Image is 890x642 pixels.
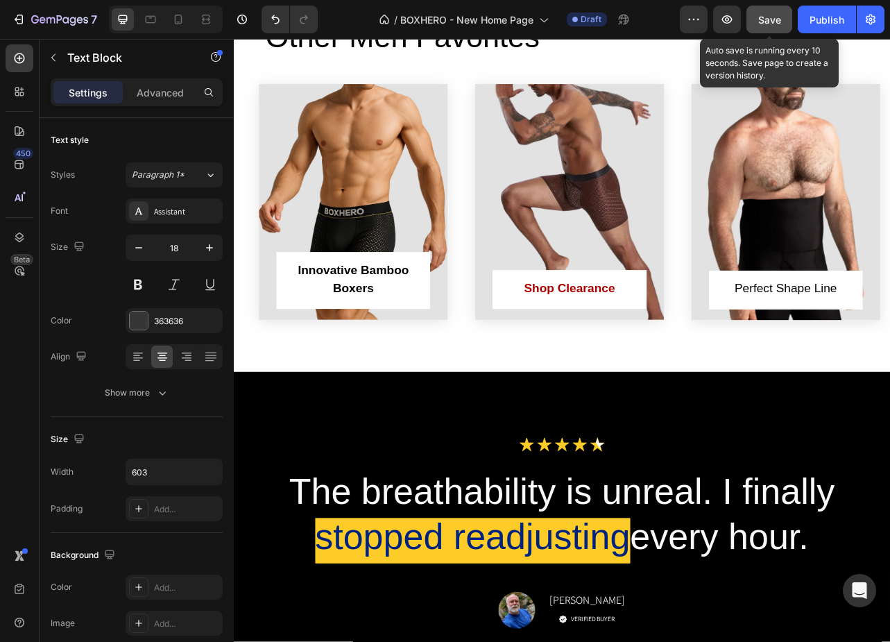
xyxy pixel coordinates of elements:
div: Add... [154,618,219,630]
div: Add... [154,582,219,594]
div: Assistant [154,205,219,218]
input: Auto [126,459,222,484]
img: gempages_554576614113936244-45714794-1dcc-46ec-981d-1e94bd0b0e7c.svg [361,505,472,526]
span: Draft [581,13,601,26]
div: Color [51,581,72,593]
div: Size [51,238,87,257]
button: Save [746,6,792,33]
p: Advanced [137,85,184,100]
div: Undo/Redo [262,6,318,33]
div: Text style [51,134,89,146]
p: 7 [91,11,97,28]
div: 363636 [154,315,219,328]
button: Show more [51,380,223,405]
span: Paragraph 1* [132,169,185,181]
iframe: Design area [234,39,890,642]
div: Padding [51,502,83,515]
span: Save [758,14,781,26]
div: Open Intercom Messenger [843,574,876,607]
div: Width [51,466,74,478]
div: Align [51,348,89,366]
div: 450 [13,148,33,159]
div: Background [51,546,118,565]
strong: Shop Clearance [368,307,483,325]
div: Background Image [581,58,820,357]
div: Add... [154,503,219,516]
p: Perfect Shape Line [635,305,765,328]
button: 7 [6,6,103,33]
p: Settings [69,85,108,100]
div: Font [51,205,68,217]
a: Shop Clearance [328,294,523,343]
div: Beta [10,254,33,265]
a: Perfect Shape Line [603,294,798,344]
span: BOXHERO - New Home Page [400,12,533,27]
div: Image [51,617,75,630]
div: Publish [810,12,844,27]
button: Paragraph 1* [126,162,223,187]
div: Size [51,430,87,449]
div: Styles [51,169,75,181]
div: Color [51,314,72,327]
span: / [394,12,397,27]
div: Show more [105,386,169,400]
div: Background Image [306,58,545,357]
button: Publish [798,6,856,33]
p: Text Block [67,49,185,66]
